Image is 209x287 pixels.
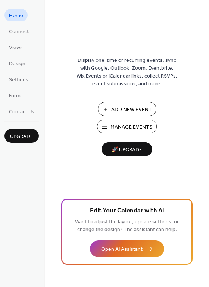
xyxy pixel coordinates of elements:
[77,57,177,88] span: Display one-time or recurring events, sync with Google, Outlook, Zoom, Eventbrite, Wix Events or ...
[102,142,152,156] button: 🚀 Upgrade
[111,106,152,114] span: Add New Event
[4,25,33,37] a: Connect
[110,123,152,131] span: Manage Events
[90,206,164,216] span: Edit Your Calendar with AI
[4,129,39,143] button: Upgrade
[4,73,33,85] a: Settings
[4,41,27,53] a: Views
[106,145,148,155] span: 🚀 Upgrade
[101,246,143,253] span: Open AI Assistant
[9,60,25,68] span: Design
[4,105,39,117] a: Contact Us
[9,76,28,84] span: Settings
[9,108,34,116] span: Contact Us
[97,120,157,133] button: Manage Events
[90,240,164,257] button: Open AI Assistant
[4,89,25,101] a: Form
[9,44,23,52] span: Views
[9,92,21,100] span: Form
[4,9,28,21] a: Home
[10,133,33,141] span: Upgrade
[9,28,29,36] span: Connect
[75,217,179,235] span: Want to adjust the layout, update settings, or change the design? The assistant can help.
[9,12,23,20] span: Home
[98,102,156,116] button: Add New Event
[4,57,30,69] a: Design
